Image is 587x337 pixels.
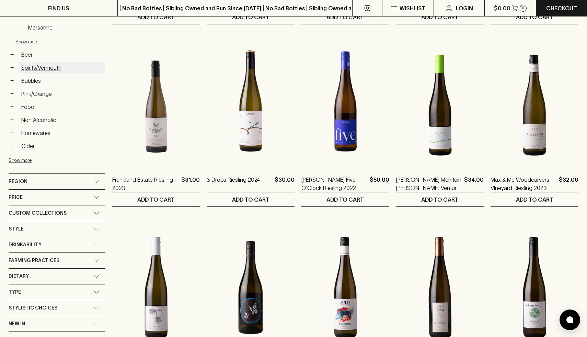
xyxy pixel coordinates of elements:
button: ADD TO CART [112,192,200,206]
a: Bubbles [18,75,105,87]
p: 0 [522,6,525,10]
button: Show more [15,35,105,49]
button: ADD TO CART [491,10,578,24]
p: ADD TO CART [137,13,175,21]
p: $34.00 [464,176,484,192]
p: ADD TO CART [137,195,175,204]
p: ADD TO CART [232,13,269,21]
a: Spirits/Vermouth [18,62,105,74]
img: Max & Me Woodcarvers VIneyard Riesling 2023 [491,45,578,165]
div: Region [9,174,105,189]
p: ADD TO CART [421,195,459,204]
div: Stylistic Choices [9,300,105,316]
p: ADD TO CART [326,195,364,204]
div: Type [9,284,105,300]
button: + [9,90,15,97]
p: $30.00 [275,176,295,192]
img: bubble-icon [566,316,573,323]
a: Food [18,101,105,113]
p: Wishlist [400,4,426,12]
p: ADD TO CART [516,195,553,204]
p: ADD TO CART [326,13,364,21]
span: Price [9,193,23,202]
p: $31.00 [181,176,200,192]
span: Drinkability [9,240,42,249]
button: ADD TO CART [207,10,295,24]
p: ADD TO CART [516,13,553,21]
a: [PERSON_NAME] Mehrlein [PERSON_NAME] Venture Riesling 2023 [396,176,462,192]
span: Stylistic Choices [9,304,57,312]
a: Beer [18,49,105,60]
div: Style [9,221,105,237]
button: ADD TO CART [301,192,389,206]
span: Type [9,288,21,296]
button: + [9,116,15,123]
button: + [9,103,15,110]
p: Login [456,4,473,12]
img: Breuer Mehrlein Lundeen Venture Riesling 2023 [396,45,484,165]
img: August Kesseler Five O'Clock Riesling 2022 [301,45,389,165]
button: ADD TO CART [491,192,578,206]
div: New In [9,316,105,332]
a: Marsanne [25,22,105,33]
button: + [9,77,15,84]
button: ADD TO CART [207,192,295,206]
button: + [9,130,15,136]
span: Style [9,225,24,233]
button: + [9,51,15,58]
p: Checkout [546,4,577,12]
button: + [9,143,15,149]
span: New In [9,319,25,328]
a: Max & Me Woodcarvers VIneyard Riesling 2023 [491,176,556,192]
p: $0.00 [494,4,510,12]
button: ADD TO CART [396,10,484,24]
div: Dietary [9,269,105,284]
span: Region [9,177,27,186]
img: 3 Drops Riesling 2024 [207,45,295,165]
button: ADD TO CART [112,10,200,24]
a: Frankland Estate Riesling 2023 [112,176,179,192]
p: $32.00 [559,176,578,192]
a: Pink/Orange [18,88,105,100]
span: Dietary [9,272,29,281]
span: Custom Collections [9,209,67,217]
button: ADD TO CART [301,10,389,24]
button: + [9,64,15,71]
a: 3 Drops Riesling 2024 [207,176,260,192]
div: Drinkability [9,237,105,252]
a: Non Alcoholic [18,114,105,126]
div: Farming Practices [9,253,105,268]
a: Homewares [18,127,105,139]
p: $50.00 [370,176,389,192]
button: Show more [9,153,99,167]
p: ADD TO CART [232,195,269,204]
span: Farming Practices [9,256,59,265]
div: Custom Collections [9,205,105,221]
button: ADD TO CART [396,192,484,206]
p: ADD TO CART [421,13,459,21]
a: [PERSON_NAME] Five O'Clock Riesling 2022 [301,176,367,192]
a: Cider [18,140,105,152]
p: FIND US [48,4,69,12]
div: Price [9,190,105,205]
img: Frankland Estate Riesling 2023 [112,45,200,165]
